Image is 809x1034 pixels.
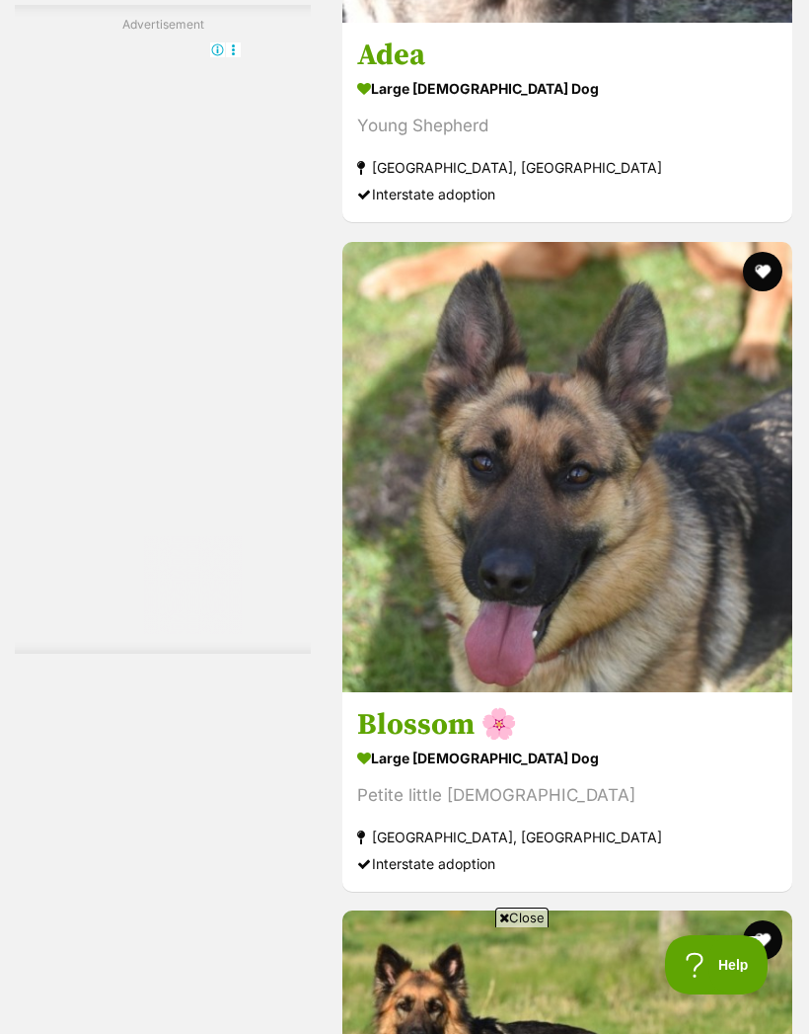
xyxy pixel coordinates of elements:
[357,850,777,877] div: Interstate adoption
[495,908,549,927] span: Close
[342,691,792,892] a: Blossom 🌸 large [DEMOGRAPHIC_DATA] Dog Petite little [DEMOGRAPHIC_DATA] [GEOGRAPHIC_DATA], [GEOGR...
[357,824,777,850] strong: [GEOGRAPHIC_DATA], [GEOGRAPHIC_DATA]
[84,41,242,634] iframe: Advertisement
[357,182,777,208] div: Interstate adoption
[357,706,777,744] h3: Blossom 🌸
[357,782,777,809] div: Petite little [DEMOGRAPHIC_DATA]
[357,75,777,104] strong: large [DEMOGRAPHIC_DATA] Dog
[45,935,764,1024] iframe: Advertisement
[357,114,777,140] div: Young Shepherd
[342,242,792,692] img: Blossom 🌸 - German Shepherd Dog
[743,920,782,960] button: favourite
[743,252,782,291] button: favourite
[357,744,777,772] strong: large [DEMOGRAPHIC_DATA] Dog
[357,155,777,182] strong: [GEOGRAPHIC_DATA], [GEOGRAPHIC_DATA]
[342,23,792,223] a: Adea large [DEMOGRAPHIC_DATA] Dog Young Shepherd [GEOGRAPHIC_DATA], [GEOGRAPHIC_DATA] Interstate ...
[357,38,777,75] h3: Adea
[15,5,311,654] div: Advertisement
[665,935,770,994] iframe: Help Scout Beacon - Open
